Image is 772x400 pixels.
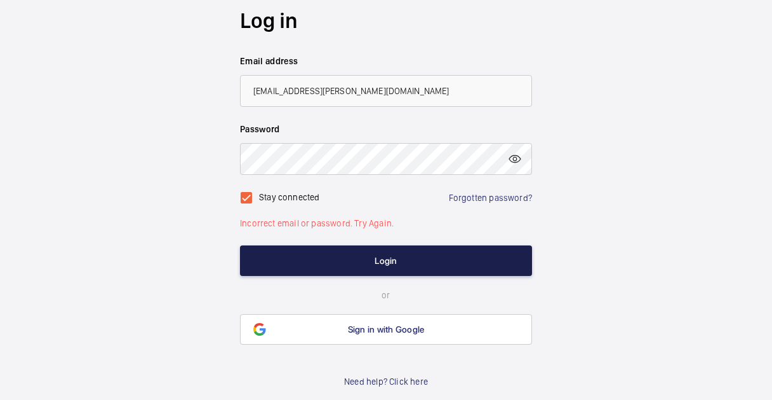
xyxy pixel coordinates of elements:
span: Sign in with Google [348,324,425,334]
h2: Log in [240,6,532,36]
a: Need help? Click here [344,375,428,388]
label: Password [240,123,532,135]
button: Login [240,245,532,276]
label: Email address [240,55,532,67]
input: Your email address [240,75,532,107]
label: Stay connected [259,192,320,202]
a: Forgotten password? [449,193,532,203]
p: or [240,289,532,301]
p: Incorrect email or password. Try Again. [240,217,532,230]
